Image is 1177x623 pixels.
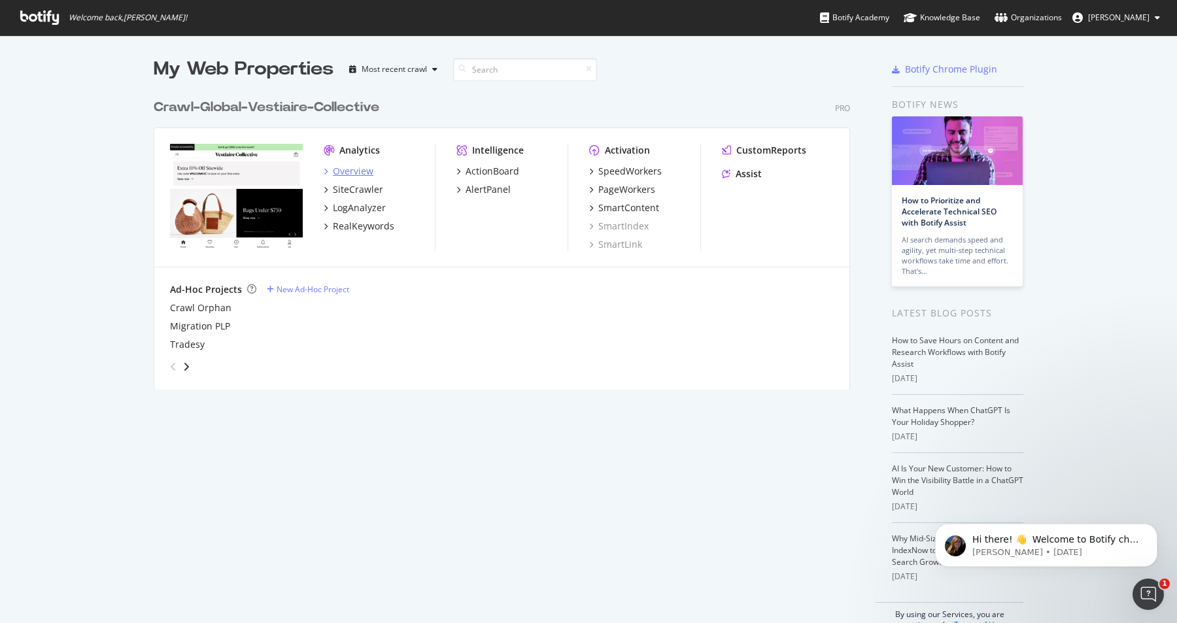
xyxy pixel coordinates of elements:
div: Pro [835,103,850,114]
a: Assist [722,167,762,180]
div: Latest Blog Posts [892,306,1023,320]
a: What Happens When ChatGPT Is Your Holiday Shopper? [892,405,1010,428]
img: How to Prioritize and Accelerate Technical SEO with Botify Assist [892,116,1023,185]
div: CustomReports [736,144,806,157]
a: Crawl Orphan [170,301,231,314]
div: RealKeywords [333,220,394,233]
button: Most recent crawl [344,59,443,80]
div: Botify news [892,97,1023,112]
div: SpeedWorkers [598,165,662,178]
a: PageWorkers [589,183,655,196]
div: [DATE] [892,571,1023,582]
a: LogAnalyzer [324,201,386,214]
a: How to Save Hours on Content and Research Workflows with Botify Assist [892,335,1019,369]
div: Crawl-Global-Vestiaire-Collective [154,98,379,117]
div: Overview [333,165,373,178]
a: SiteCrawler [324,183,383,196]
a: AlertPanel [456,183,511,196]
div: angle-left [165,356,182,377]
div: New Ad-Hoc Project [277,284,349,295]
img: vestiairecollective.com [170,144,303,250]
a: Crawl-Global-Vestiaire-Collective [154,98,384,117]
a: AI Is Your New Customer: How to Win the Visibility Battle in a ChatGPT World [892,463,1023,497]
div: [DATE] [892,431,1023,443]
div: AlertPanel [466,183,511,196]
a: ActionBoard [456,165,519,178]
div: Organizations [995,11,1062,24]
div: [DATE] [892,373,1023,384]
div: Assist [736,167,762,180]
div: Analytics [339,144,380,157]
a: SmartLink [589,238,642,251]
div: LogAnalyzer [333,201,386,214]
iframe: Intercom notifications message [915,496,1177,588]
a: Tradesy [170,338,205,351]
iframe: Intercom live chat [1133,579,1164,610]
div: [DATE] [892,501,1023,513]
div: PageWorkers [598,183,655,196]
div: Botify Chrome Plugin [905,63,997,76]
a: New Ad-Hoc Project [267,284,349,295]
input: Search [453,58,597,81]
a: CustomReports [722,144,806,157]
div: SiteCrawler [333,183,383,196]
div: SmartContent [598,201,659,214]
a: SmartContent [589,201,659,214]
a: Migration PLP [170,320,230,333]
div: grid [154,82,861,390]
a: SmartIndex [589,220,649,233]
div: Ad-Hoc Projects [170,283,242,296]
span: Abdallah Khalidi [1088,12,1150,23]
span: 1 [1159,579,1170,589]
span: Welcome back, [PERSON_NAME] ! [69,12,187,23]
a: Botify Chrome Plugin [892,63,997,76]
a: RealKeywords [324,220,394,233]
div: AI search demands speed and agility, yet multi-step technical workflows take time and effort. Tha... [902,235,1013,277]
button: [PERSON_NAME] [1062,7,1170,28]
div: Botify Academy [820,11,889,24]
a: How to Prioritize and Accelerate Technical SEO with Botify Assist [902,195,997,228]
div: Most recent crawl [362,65,427,73]
a: Why Mid-Sized Brands Should Use IndexNow to Accelerate Organic Search Growth [892,533,1017,567]
a: Overview [324,165,373,178]
div: ActionBoard [466,165,519,178]
div: My Web Properties [154,56,333,82]
div: Knowledge Base [904,11,980,24]
div: Activation [605,144,650,157]
div: angle-right [182,360,191,373]
a: SpeedWorkers [589,165,662,178]
div: Intelligence [472,144,524,157]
